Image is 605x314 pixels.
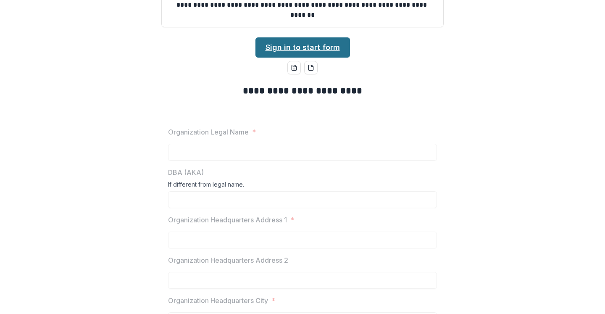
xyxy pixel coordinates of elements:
[168,127,249,137] p: Organization Legal Name
[304,61,318,74] button: pdf-download
[168,167,204,177] p: DBA (AKA)
[287,61,301,74] button: word-download
[168,255,288,265] p: Organization Headquarters Address 2
[255,37,350,58] a: Sign in to start form
[168,215,287,225] p: Organization Headquarters Address 1
[168,296,268,306] p: Organization Headquarters City
[168,181,437,191] div: If different from legal name.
